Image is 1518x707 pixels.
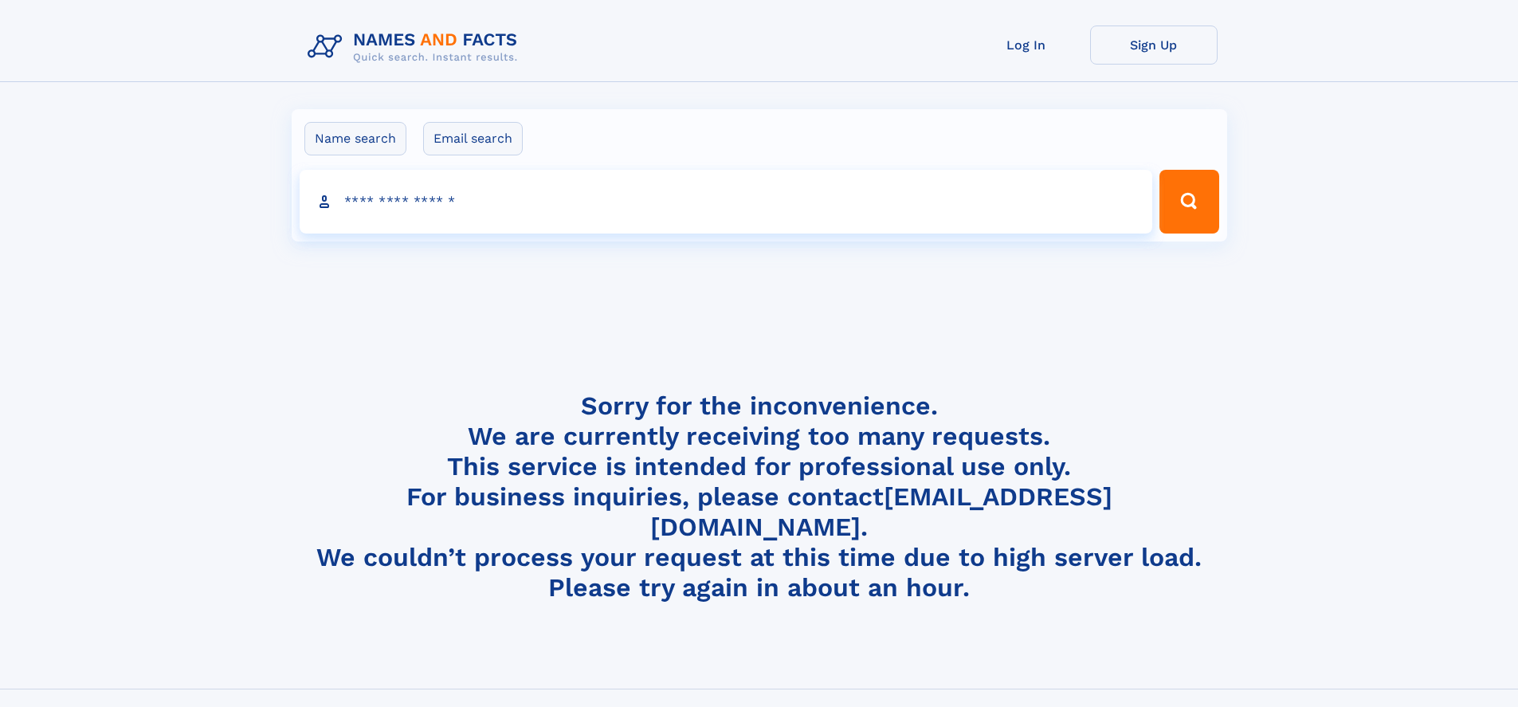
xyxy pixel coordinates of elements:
[301,26,531,69] img: Logo Names and Facts
[300,170,1153,234] input: search input
[1159,170,1218,234] button: Search Button
[963,26,1090,65] a: Log In
[304,122,406,155] label: Name search
[650,481,1112,542] a: [EMAIL_ADDRESS][DOMAIN_NAME]
[423,122,523,155] label: Email search
[301,391,1218,603] h4: Sorry for the inconvenience. We are currently receiving too many requests. This service is intend...
[1090,26,1218,65] a: Sign Up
